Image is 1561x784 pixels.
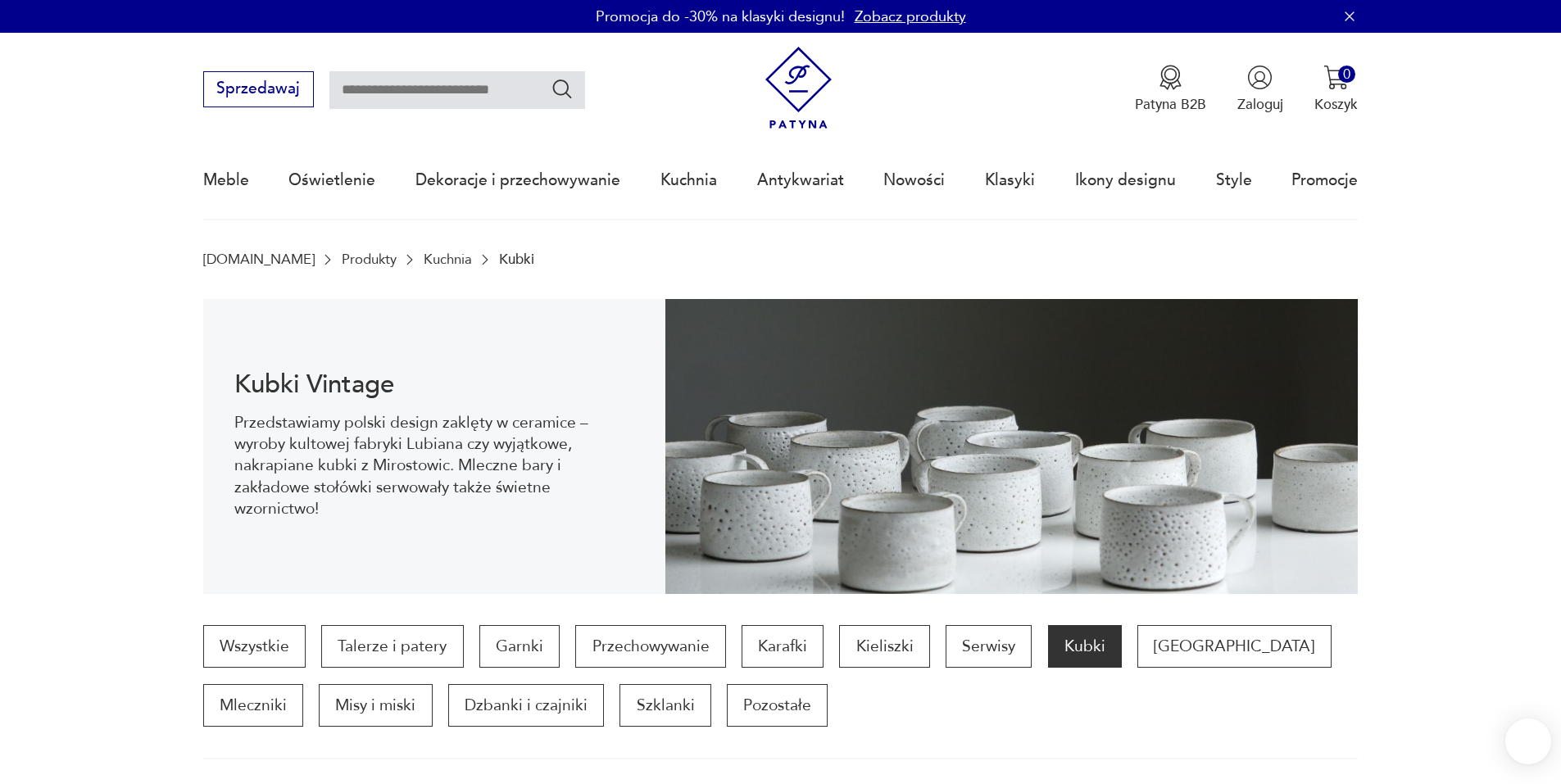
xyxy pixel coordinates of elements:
a: Talerze i patery [321,625,463,668]
button: Sprzedawaj [203,71,314,107]
p: Kubki [499,252,534,267]
a: Dzbanki i czajniki [448,684,604,727]
button: 0Koszyk [1314,65,1358,114]
a: Antykwariat [757,143,844,218]
iframe: Smartsupp widget button [1505,718,1551,764]
button: Zaloguj [1237,65,1283,114]
a: Mleczniki [203,684,303,727]
img: c6889ce7cfaffc5c673006ca7561ba64.jpg [665,299,1359,594]
button: Patyna B2B [1135,65,1206,114]
a: [DOMAIN_NAME] [203,252,315,267]
div: 0 [1338,66,1355,83]
p: Promocja do -30% na klasyki designu! [596,7,845,27]
img: Patyna - sklep z meblami i dekoracjami vintage [757,47,840,129]
a: Zobacz produkty [855,7,966,27]
a: Misy i miski [319,684,432,727]
p: Koszyk [1314,95,1358,114]
img: Ikona koszyka [1323,65,1349,90]
a: Promocje [1291,143,1358,218]
a: Nowości [883,143,945,218]
a: Kubki [1048,625,1122,668]
a: Meble [203,143,249,218]
a: Kuchnia [660,143,717,218]
a: Produkty [342,252,397,267]
a: Karafki [742,625,824,668]
a: Pozostałe [727,684,828,727]
a: Kieliszki [839,625,929,668]
img: Ikonka użytkownika [1247,65,1273,90]
p: Przedstawiamy polski design zaklęty w ceramice – wyroby kultowej fabryki Lubiana czy wyjątkowe, n... [234,412,633,520]
img: Ikona medalu [1158,65,1183,90]
a: Sprzedawaj [203,84,314,97]
a: Klasyki [985,143,1035,218]
p: Patyna B2B [1135,95,1206,114]
a: Przechowywanie [575,625,725,668]
a: Szklanki [619,684,710,727]
a: Style [1216,143,1252,218]
h1: Kubki Vintage [234,373,633,397]
a: Serwisy [946,625,1032,668]
a: Garnki [479,625,560,668]
p: Zaloguj [1237,95,1283,114]
button: Szukaj [551,77,574,101]
a: Oświetlenie [288,143,375,218]
a: Dekoracje i przechowywanie [415,143,620,218]
a: Ikona medaluPatyna B2B [1135,65,1206,114]
a: Kuchnia [424,252,472,267]
a: Wszystkie [203,625,306,668]
a: Ikony designu [1075,143,1176,218]
a: [GEOGRAPHIC_DATA] [1137,625,1331,668]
